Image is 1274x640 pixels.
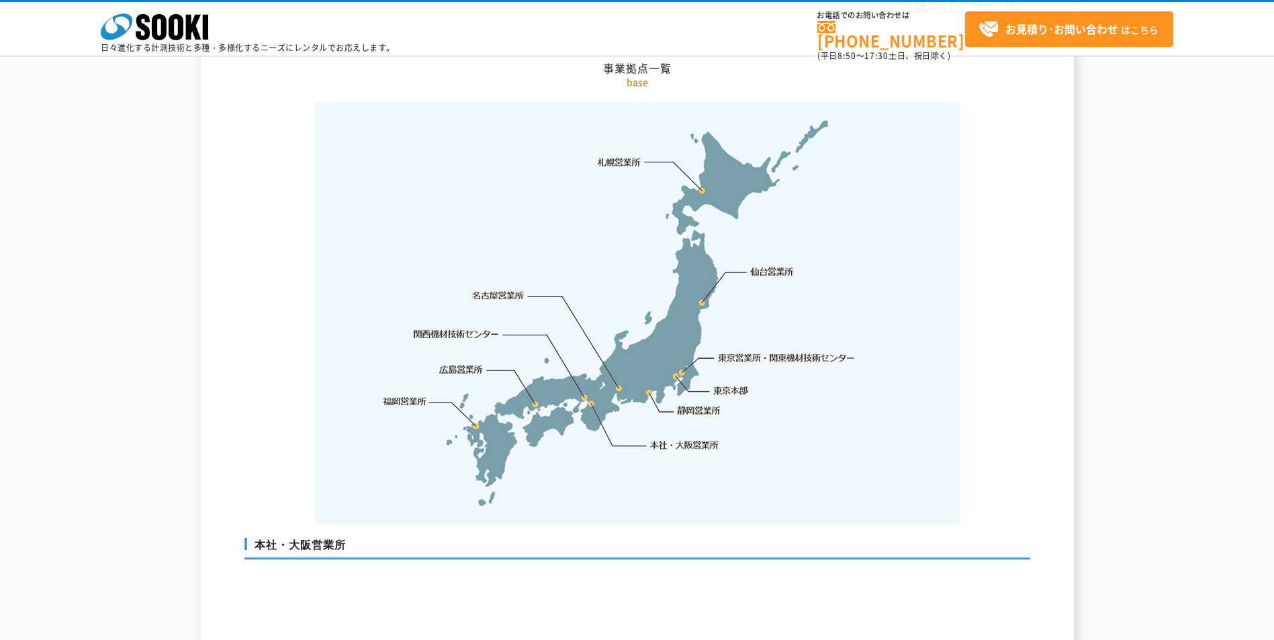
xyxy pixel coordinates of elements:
span: はこちら [979,19,1158,40]
a: 東京営業所・関東機材技術センター [719,351,856,364]
a: 広島営業所 [440,362,484,376]
p: base [244,75,1030,89]
span: 8:50 [837,50,856,62]
a: 仙台営業所 [750,265,794,278]
h3: 本社・大阪営業所 [244,538,1030,559]
a: 関西機材技術センター [414,327,499,341]
a: お見積り･お問い合わせはこちら [965,11,1173,47]
img: 事業拠点一覧 [315,102,960,525]
p: 日々進化する計測技術と多種・多様化するニーズにレンタルでお応えします。 [101,44,395,52]
span: お電話でのお問い合わせは [817,11,965,19]
a: 本社・大阪営業所 [649,438,719,451]
a: 静岡営業所 [677,404,721,417]
a: 札幌営業所 [598,155,641,168]
strong: お見積り･お問い合わせ [1005,21,1118,37]
a: 東京本部 [714,384,749,398]
span: 17:30 [864,50,889,62]
a: [PHONE_NUMBER] [817,21,965,48]
span: (平日 ～ 土日、祝日除く) [817,50,950,62]
a: 名古屋営業所 [472,289,525,303]
a: 福岡営業所 [383,394,426,408]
